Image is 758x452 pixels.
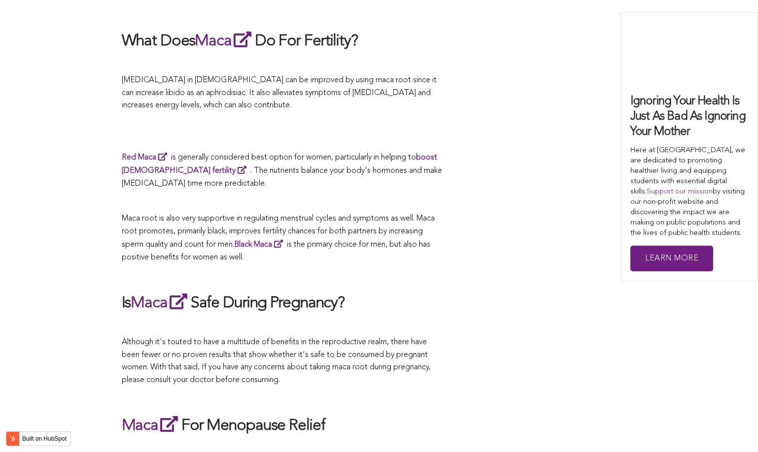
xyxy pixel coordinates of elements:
[195,33,254,49] a: Maca
[234,241,287,249] a: Black Maca
[709,405,758,452] iframe: Chat Widget
[6,431,71,446] button: Built on HubSpot
[122,291,442,314] h2: Is Safe During Pregnancy?
[122,414,442,437] h2: For Menopause Relief
[122,215,435,261] span: Maca root is also very supportive in regulating menstrual cycles and symptoms as well. Maca root ...
[6,433,18,445] img: HubSpot sprocket logo
[131,295,190,311] a: Maca
[122,30,442,52] h2: What Does Do For Fertility?
[18,432,70,445] label: Built on HubSpot
[122,418,181,434] a: Maca
[122,338,431,384] span: Although it's touted to have a multitude of benefits in the reproductive realm, there have been f...
[122,76,437,109] span: [MEDICAL_DATA] in [DEMOGRAPHIC_DATA] can be improved by using maca root since it can increase lib...
[630,246,713,272] a: Learn More
[122,154,156,161] strong: Red Maca
[122,154,171,161] a: Red Maca
[234,241,272,249] strong: Black Maca
[122,154,442,188] span: is generally considered best option for women, particularly in helping to . The nutrients balance...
